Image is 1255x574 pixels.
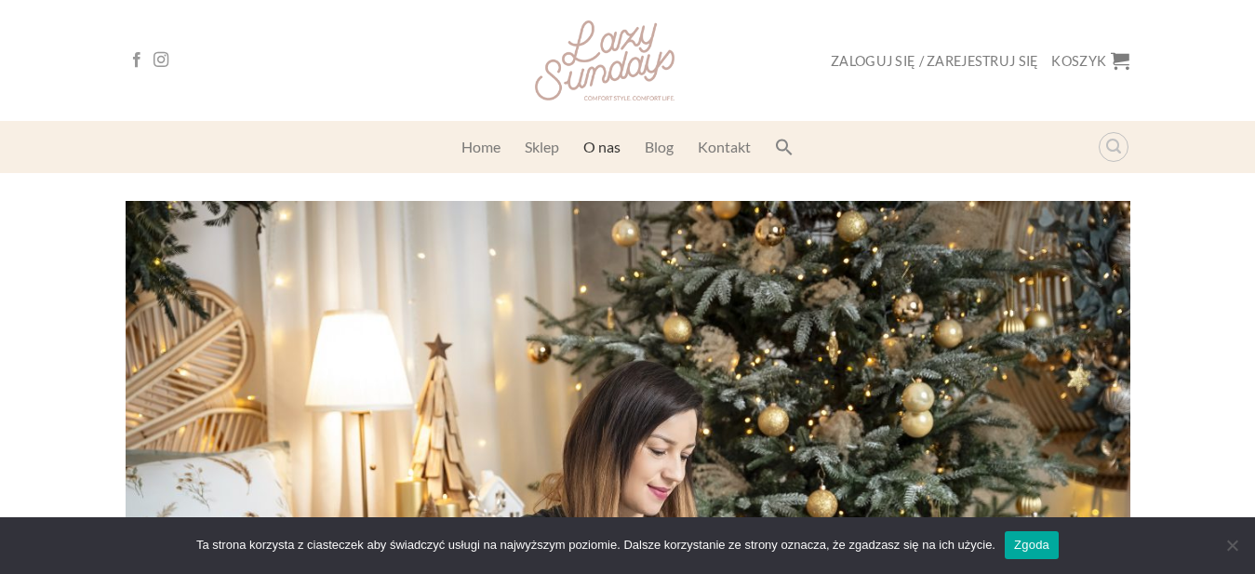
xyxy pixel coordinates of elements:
a: Zaloguj się / Zarejestruj się [831,44,1038,78]
span: Ta strona korzysta z ciasteczek aby świadczyć usługi na najwyższym poziomie. Dalsze korzystanie z... [196,536,995,554]
span: Zaloguj się / Zarejestruj się [831,53,1038,69]
a: Follow on Instagram [154,52,168,69]
a: Follow on Facebook [129,52,144,69]
a: Home [461,130,501,164]
a: Zgoda [1005,531,1059,559]
a: O nas [583,130,621,164]
span: Koszyk [1051,53,1106,69]
a: Kontakt [698,130,751,164]
a: Search Icon Link [775,128,794,166]
a: Koszyk [1051,40,1129,81]
span: Nie wyrażam zgody [1222,536,1241,554]
a: Blog [645,130,674,164]
img: Lazy Sundays [535,20,674,100]
a: Wyszukiwarka [1099,132,1128,162]
svg: Search [775,138,794,156]
a: Sklep [525,130,559,164]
